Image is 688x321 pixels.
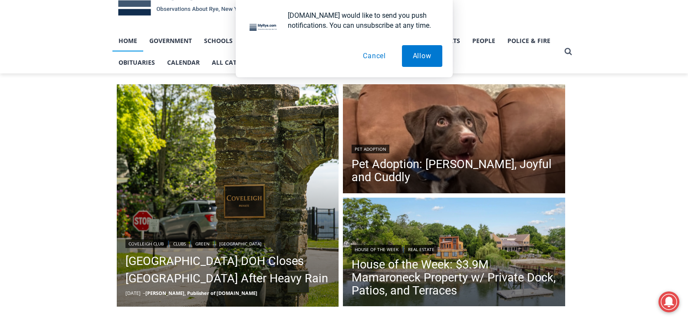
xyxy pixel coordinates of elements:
button: Cancel [352,45,397,67]
button: Allow [402,45,442,67]
a: Real Estate [405,245,438,254]
img: (PHOTO: Coveleigh Club, at 459 Stuyvesant Avenue in Rye. Credit: Justin Gray.) [117,84,339,307]
a: House of the Week: $3.9M Mamaroneck Property w/ Private Dock, Patios, and Terraces [352,258,556,297]
div: [DOMAIN_NAME] would like to send you push notifications. You can unsubscribe at any time. [281,10,442,30]
a: Green [192,239,213,248]
div: | [352,243,556,254]
a: Pet Adoption: [PERSON_NAME], Joyful and Cuddly [352,158,556,184]
a: House of the Week [352,245,402,254]
a: Clubs [170,239,189,248]
a: [PERSON_NAME], Publisher of [DOMAIN_NAME] [145,290,257,296]
a: [GEOGRAPHIC_DATA] DOH Closes [GEOGRAPHIC_DATA] After Heavy Rain [125,252,330,287]
a: Read More Pet Adoption: Ella, Joyful and Cuddly [343,84,565,195]
a: [GEOGRAPHIC_DATA] [216,239,264,248]
img: (PHOTO: Ella. Contributed.) [343,84,565,195]
time: [DATE] [125,290,141,296]
div: | | | [125,238,330,248]
a: Read More House of the Week: $3.9M Mamaroneck Property w/ Private Dock, Patios, and Terraces [343,198,565,309]
img: notification icon [246,10,281,45]
a: Read More Westchester County DOH Closes Coveleigh Club Beach After Heavy Rain [117,84,339,307]
a: Pet Adoption [352,145,389,153]
a: Coveleigh Club [125,239,167,248]
span: – [143,290,145,296]
img: 1160 Greacen Point Road, Mamaroneck [343,198,565,309]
